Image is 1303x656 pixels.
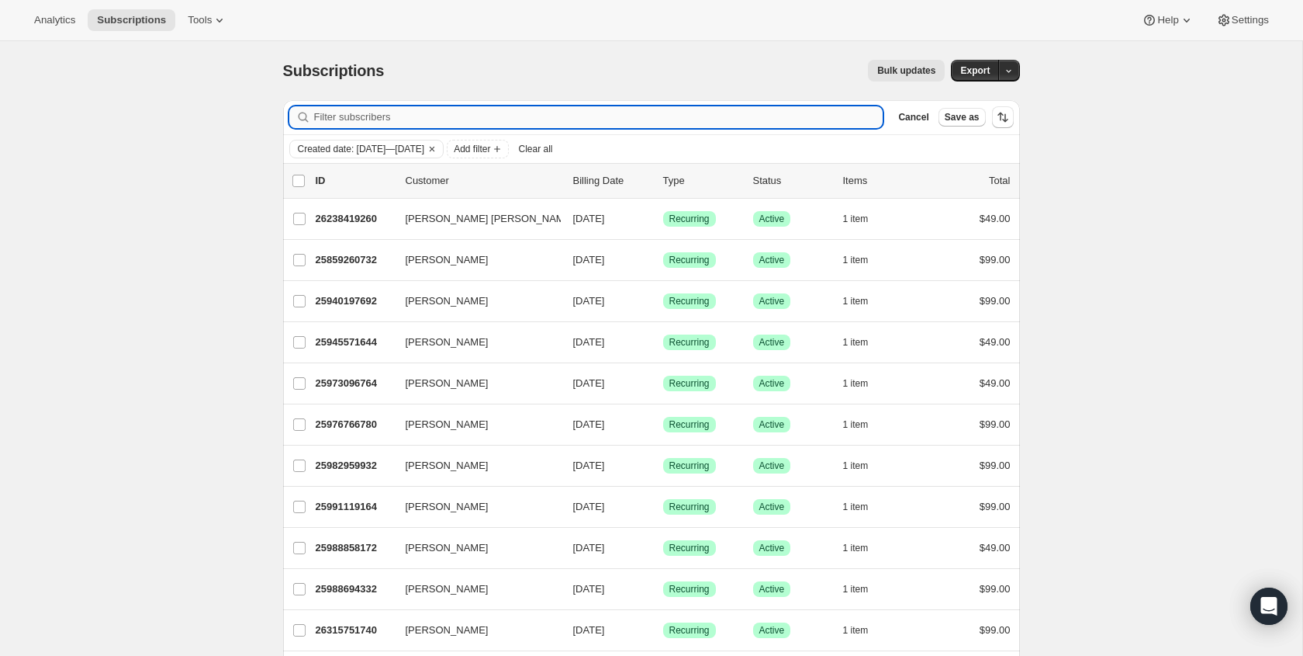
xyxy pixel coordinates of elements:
[573,213,605,224] span: [DATE]
[316,252,393,268] p: 25859260732
[316,211,393,227] p: 26238419260
[178,9,237,31] button: Tools
[406,335,489,350] span: [PERSON_NAME]
[573,336,605,348] span: [DATE]
[1250,588,1287,625] div: Open Intercom Messenger
[843,290,886,312] button: 1 item
[843,213,869,225] span: 1 item
[406,173,561,189] p: Customer
[396,248,551,272] button: [PERSON_NAME]
[573,254,605,266] span: [DATE]
[290,141,425,158] button: Created date: Jul 1, 2025—Jul 31, 2025
[669,460,710,472] span: Recurring
[406,211,574,227] span: [PERSON_NAME] [PERSON_NAME]
[188,14,212,26] span: Tools
[892,108,935,127] button: Cancel
[1157,14,1178,26] span: Help
[316,293,393,309] p: 25940197692
[406,252,489,268] span: [PERSON_NAME]
[663,173,741,189] div: Type
[669,542,710,554] span: Recurring
[669,418,710,431] span: Recurring
[573,501,605,512] span: [DATE]
[753,173,831,189] p: Status
[396,618,551,643] button: [PERSON_NAME]
[669,377,710,390] span: Recurring
[406,540,489,556] span: [PERSON_NAME]
[316,376,393,391] p: 25973096764
[396,412,551,437] button: [PERSON_NAME]
[316,540,393,556] p: 25988858172
[843,418,869,431] span: 1 item
[843,377,869,390] span: 1 item
[759,418,785,431] span: Active
[283,62,385,79] span: Subscriptions
[843,578,886,600] button: 1 item
[573,418,605,430] span: [DATE]
[843,537,886,559] button: 1 item
[843,624,869,637] span: 1 item
[1132,9,1203,31] button: Help
[980,336,1011,348] span: $49.00
[980,213,1011,224] span: $49.00
[980,624,1011,636] span: $99.00
[316,499,393,515] p: 25991119164
[447,140,509,158] button: Add filter
[298,143,425,155] span: Created date: [DATE]—[DATE]
[573,377,605,389] span: [DATE]
[843,414,886,436] button: 1 item
[573,295,605,307] span: [DATE]
[951,60,999,82] button: Export
[843,295,869,307] span: 1 item
[88,9,175,31] button: Subscriptions
[843,254,869,266] span: 1 item
[316,620,1011,641] div: 26315751740[PERSON_NAME][DATE]SuccessRecurringSuccessActive1 item$99.00
[980,460,1011,471] span: $99.00
[843,542,869,554] span: 1 item
[843,336,869,349] span: 1 item
[316,578,1011,600] div: 25988694332[PERSON_NAME][DATE]SuccessRecurringSuccessActive1 item$99.00
[980,501,1011,512] span: $99.00
[573,460,605,471] span: [DATE]
[406,581,489,597] span: [PERSON_NAME]
[424,141,440,158] button: Clear
[980,254,1011,266] span: $99.00
[316,331,1011,353] div: 25945571644[PERSON_NAME][DATE]SuccessRecurringSuccessActive1 item$49.00
[669,254,710,266] span: Recurring
[316,458,393,474] p: 25982959932
[669,213,710,225] span: Recurring
[573,542,605,554] span: [DATE]
[406,293,489,309] span: [PERSON_NAME]
[396,330,551,355] button: [PERSON_NAME]
[759,295,785,307] span: Active
[573,624,605,636] span: [DATE]
[34,14,75,26] span: Analytics
[406,623,489,638] span: [PERSON_NAME]
[989,173,1010,189] p: Total
[669,583,710,595] span: Recurring
[980,377,1011,389] span: $49.00
[316,373,1011,394] div: 25973096764[PERSON_NAME][DATE]SuccessRecurringSuccessActive1 item$49.00
[316,173,1011,189] div: IDCustomerBilling DateTypeStatusItemsTotal
[316,581,393,597] p: 25988694332
[877,64,935,77] span: Bulk updates
[316,173,393,189] p: ID
[406,458,489,474] span: [PERSON_NAME]
[512,140,558,158] button: Clear all
[980,418,1011,430] span: $99.00
[980,295,1011,307] span: $99.00
[316,417,393,432] p: 25976766780
[316,208,1011,230] div: 26238419260[PERSON_NAME] [PERSON_NAME][DATE]SuccessRecurringSuccessActive1 item$49.00
[454,143,490,155] span: Add filter
[843,373,886,394] button: 1 item
[938,108,986,127] button: Save as
[573,173,651,189] p: Billing Date
[669,624,710,637] span: Recurring
[843,501,869,513] span: 1 item
[980,583,1011,595] span: $99.00
[316,290,1011,312] div: 25940197692[PERSON_NAME][DATE]SuccessRecurringSuccessActive1 item$99.00
[843,331,886,353] button: 1 item
[759,213,785,225] span: Active
[759,583,785,595] span: Active
[843,249,886,271] button: 1 item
